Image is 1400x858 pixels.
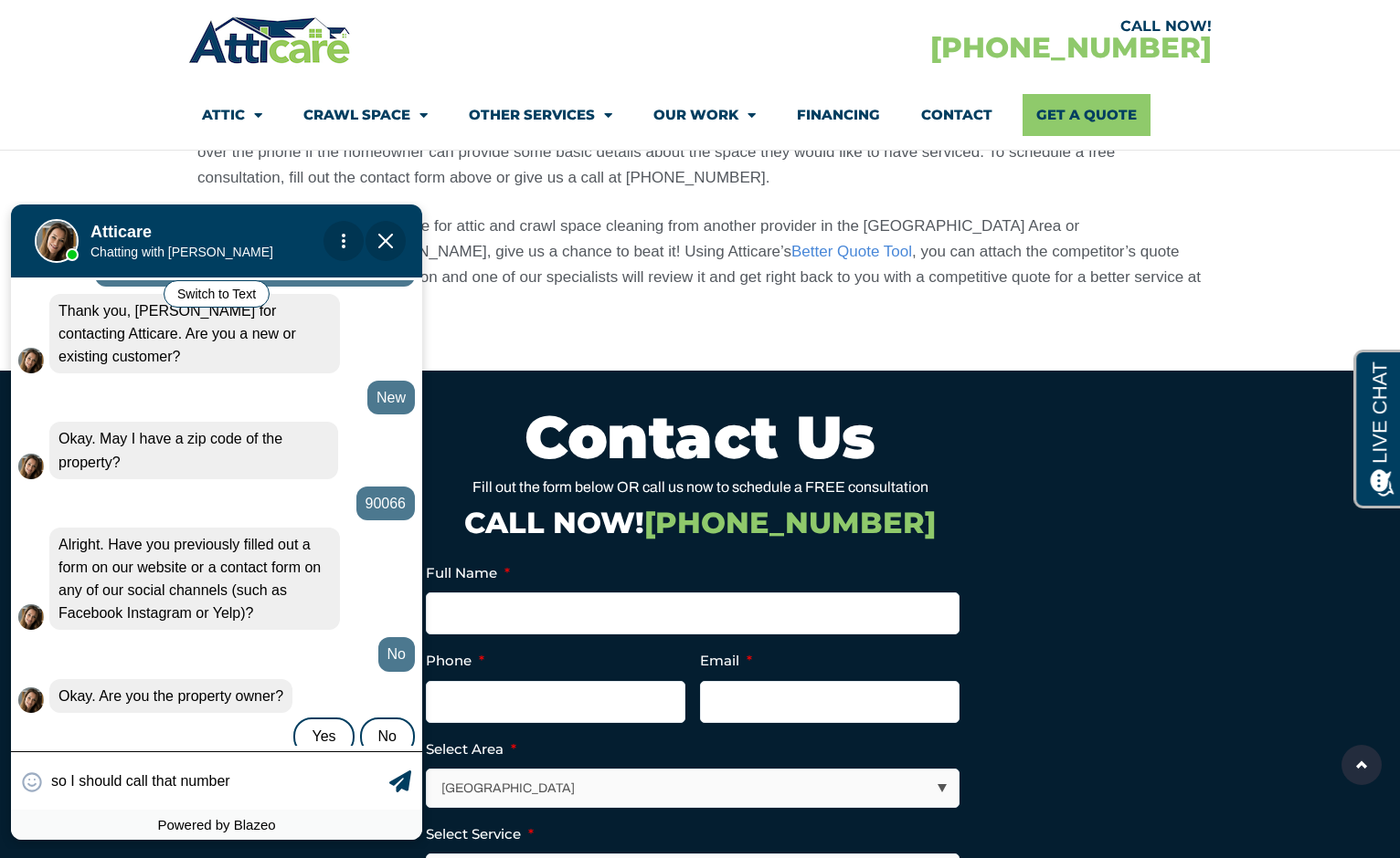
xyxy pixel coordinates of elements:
span: Fill out the form below OR call us now to schedule a FREE consultation [472,479,928,495]
img: Live Agent [18,403,44,429]
div: CALL NOW! [700,19,1212,34]
div: 90066 [356,286,416,319]
img: Close Chat [378,33,393,47]
span: Alright. Have you previously filled out a form on our website or a contact form on any of our soc... [58,336,321,420]
a: Attic [202,94,262,136]
a: Crawl Space [303,94,428,136]
div: Type your response and press Return or Send [11,550,422,609]
a: Better Quote Tool [791,243,912,260]
div: Atticare [82,201,338,274]
p: If you’ve already received a quote for attic and crawl space cleaning from another provider in th... [197,214,1203,316]
div: Move [90,22,315,58]
label: Phone [426,652,484,670]
label: Select Area [426,740,516,759]
span: Close Chat [366,20,406,60]
button: Switch to Text [164,79,270,107]
a: CALL NOW![PHONE_NUMBER] [464,505,936,540]
p: It is difficult for us to give an accurate estimate without first conducting an in-person inspect... [197,114,1203,191]
a: Get A Quote [1023,94,1151,136]
div: New [367,180,415,214]
span: Okay. Are you the property owner? [58,487,283,503]
img: Live Agent [18,487,44,512]
img: Live Agent [18,147,44,173]
span: Opens a chat window [45,15,147,37]
a: Financing [797,94,880,136]
a: Contact [921,94,992,136]
div: Action Menu [323,20,364,60]
label: Email [700,652,752,670]
p: Chatting with [PERSON_NAME] [90,44,315,58]
h2: Contact Us [197,407,1203,466]
div: Okay. May I have a zip code of the property? [49,221,338,277]
a: Our Work [653,94,756,136]
label: Full Name [426,564,510,582]
div: Powered by Blazeo [11,609,422,639]
span: Select Emoticon [22,571,42,591]
span: Thank you, [PERSON_NAME] for contacting Atticare. Are you a new or existing customer? [58,102,296,163]
img: Live Agent [35,18,79,62]
img: Live Agent [18,253,44,278]
div: No [378,436,415,470]
input: Type your message... [51,562,385,598]
nav: Menu [202,94,1198,136]
a: Other Services [469,94,612,136]
label: Select Service [426,825,534,843]
span: [PHONE_NUMBER] [644,505,936,540]
h1: Atticare [90,22,315,41]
